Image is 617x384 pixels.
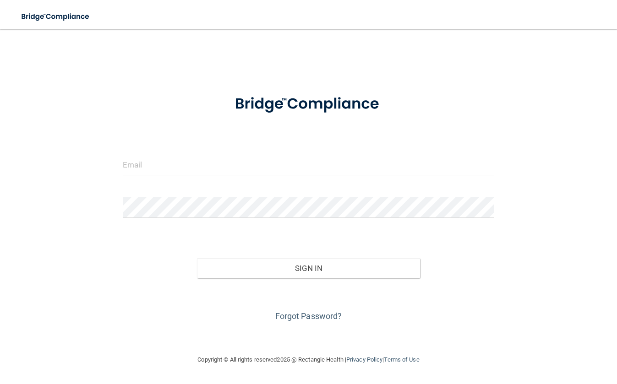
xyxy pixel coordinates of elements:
button: Sign In [197,258,420,278]
input: Email [123,155,494,175]
a: Privacy Policy [346,356,382,363]
div: Copyright © All rights reserved 2025 @ Rectangle Health | | [142,345,476,374]
img: bridge_compliance_login_screen.278c3ca4.svg [219,84,398,124]
img: bridge_compliance_login_screen.278c3ca4.svg [14,7,98,26]
a: Forgot Password? [275,311,342,321]
a: Terms of Use [384,356,419,363]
